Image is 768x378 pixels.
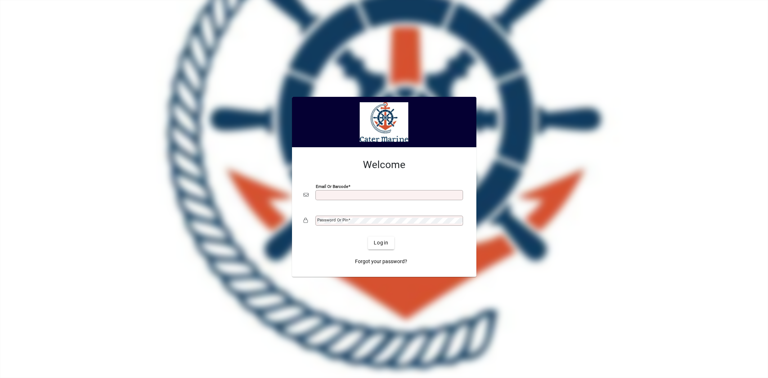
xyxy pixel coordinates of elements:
[352,255,410,268] a: Forgot your password?
[374,239,389,247] span: Login
[368,237,394,249] button: Login
[304,159,465,171] h2: Welcome
[355,258,407,265] span: Forgot your password?
[316,184,348,189] mat-label: Email or Barcode
[317,217,348,222] mat-label: Password or Pin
